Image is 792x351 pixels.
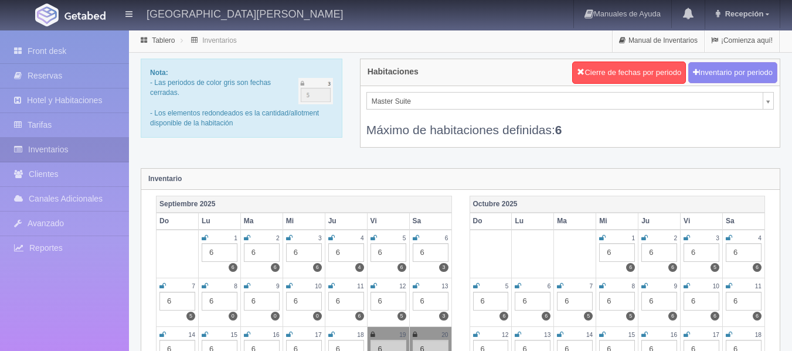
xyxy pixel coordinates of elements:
[286,243,322,262] div: 6
[366,92,774,110] a: Master Suite
[361,235,364,241] small: 4
[399,283,406,289] small: 12
[229,263,237,272] label: 6
[628,332,635,338] small: 15
[755,283,762,289] small: 11
[150,69,168,77] b: Nota:
[512,213,554,230] th: Lu
[557,292,593,311] div: 6
[244,292,280,311] div: 6
[141,59,342,138] div: - Las periodos de color gris son fechas cerradas. - Los elementos redondeados es la cantidad/allo...
[231,332,237,338] small: 15
[234,283,237,289] small: 8
[325,213,367,230] th: Ju
[688,62,777,84] button: Inventario por periodo
[684,243,719,262] div: 6
[355,263,364,272] label: 4
[198,213,240,230] th: Lu
[157,213,199,230] th: Do
[758,235,762,241] small: 4
[713,283,719,289] small: 10
[315,283,321,289] small: 10
[328,243,364,262] div: 6
[357,283,363,289] small: 11
[711,263,719,272] label: 5
[584,312,593,321] label: 5
[202,243,237,262] div: 6
[328,292,364,311] div: 6
[572,62,686,84] button: Cierre de fechas por periodo
[192,283,195,289] small: 7
[586,332,593,338] small: 14
[674,235,677,241] small: 2
[234,235,237,241] small: 1
[397,263,406,272] label: 6
[189,332,195,338] small: 14
[298,78,333,104] img: cutoff.png
[713,332,719,338] small: 17
[439,263,448,272] label: 3
[202,36,237,45] a: Inventarios
[542,312,550,321] label: 6
[152,36,175,45] a: Tablero
[244,243,280,262] div: 6
[367,213,409,230] th: Vi
[271,312,280,321] label: 0
[271,263,280,272] label: 6
[753,312,762,321] label: 6
[548,283,551,289] small: 6
[705,29,779,52] a: ¡Comienza aquí!
[413,243,448,262] div: 6
[64,11,106,20] img: Getabed
[240,213,283,230] th: Ma
[147,6,343,21] h4: [GEOGRAPHIC_DATA][PERSON_NAME]
[186,312,195,321] label: 5
[632,235,635,241] small: 1
[726,292,762,311] div: 6
[399,332,406,338] small: 19
[641,292,677,311] div: 6
[711,312,719,321] label: 6
[753,263,762,272] label: 6
[403,235,406,241] small: 5
[357,332,363,338] small: 18
[684,292,719,311] div: 6
[35,4,59,26] img: Getabed
[313,312,322,321] label: 0
[499,312,508,321] label: 6
[632,283,635,289] small: 8
[148,175,182,183] strong: Inventario
[276,235,280,241] small: 2
[159,292,195,311] div: 6
[283,213,325,230] th: Mi
[641,243,677,262] div: 6
[544,332,550,338] small: 13
[315,332,321,338] small: 17
[554,213,596,230] th: Ma
[439,312,448,321] label: 3
[599,243,635,262] div: 6
[555,123,562,137] b: 6
[473,292,509,311] div: 6
[318,235,322,241] small: 3
[313,263,322,272] label: 6
[668,312,677,321] label: 6
[370,292,406,311] div: 6
[441,332,448,338] small: 20
[726,243,762,262] div: 6
[202,292,237,311] div: 6
[441,283,448,289] small: 13
[723,213,765,230] th: Sa
[470,213,512,230] th: Do
[515,292,550,311] div: 6
[505,283,509,289] small: 5
[370,243,406,262] div: 6
[368,67,419,76] h4: Habitaciones
[397,312,406,321] label: 5
[355,312,364,321] label: 6
[372,93,758,110] span: Master Suite
[716,235,719,241] small: 3
[755,332,762,338] small: 18
[596,213,638,230] th: Mi
[722,9,764,18] span: Recepción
